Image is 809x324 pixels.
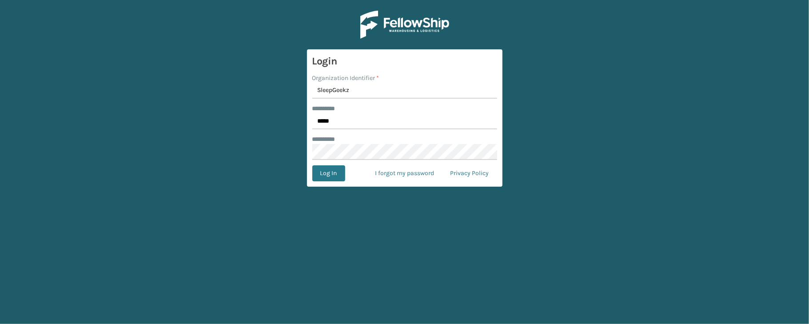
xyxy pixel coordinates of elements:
[312,55,497,68] h3: Login
[360,11,449,39] img: Logo
[312,73,379,83] label: Organization Identifier
[312,165,345,181] button: Log In
[442,165,497,181] a: Privacy Policy
[367,165,442,181] a: I forgot my password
